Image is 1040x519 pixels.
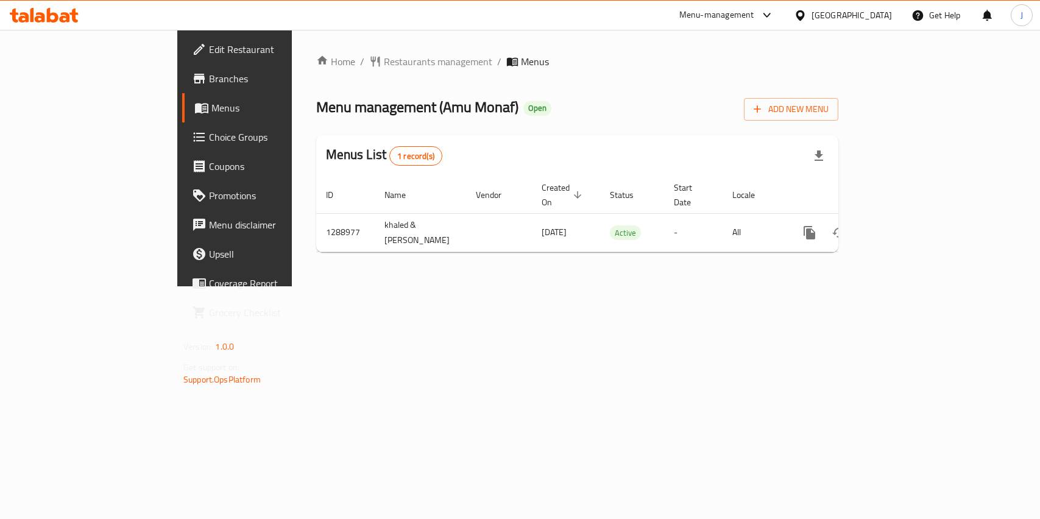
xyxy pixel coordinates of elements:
[375,213,466,252] td: khaled & [PERSON_NAME]
[182,122,351,152] a: Choice Groups
[182,298,351,327] a: Grocery Checklist
[389,146,442,166] div: Total records count
[182,239,351,269] a: Upsell
[326,188,349,202] span: ID
[523,103,551,113] span: Open
[183,372,261,387] a: Support.OpsPlatform
[390,150,442,162] span: 1 record(s)
[610,226,641,240] span: Active
[182,35,351,64] a: Edit Restaurant
[384,188,422,202] span: Name
[795,218,824,247] button: more
[209,276,341,291] span: Coverage Report
[610,225,641,240] div: Active
[215,339,234,355] span: 1.0.0
[316,54,838,69] nav: breadcrumb
[209,305,341,320] span: Grocery Checklist
[316,177,922,252] table: enhanced table
[182,181,351,210] a: Promotions
[497,54,501,69] li: /
[679,8,754,23] div: Menu-management
[542,180,585,210] span: Created On
[664,213,723,252] td: -
[785,177,922,214] th: Actions
[209,247,341,261] span: Upsell
[209,188,341,203] span: Promotions
[182,269,351,298] a: Coverage Report
[360,54,364,69] li: /
[326,146,442,166] h2: Menus List
[384,54,492,69] span: Restaurants management
[824,218,854,247] button: Change Status
[610,188,649,202] span: Status
[674,180,708,210] span: Start Date
[542,224,567,240] span: [DATE]
[732,188,771,202] span: Locale
[754,102,829,117] span: Add New Menu
[812,9,892,22] div: [GEOGRAPHIC_DATA]
[723,213,785,252] td: All
[209,217,341,232] span: Menu disclaimer
[1021,9,1023,22] span: J
[804,141,833,171] div: Export file
[182,64,351,93] a: Branches
[182,152,351,181] a: Coupons
[369,54,492,69] a: Restaurants management
[209,130,341,144] span: Choice Groups
[183,339,213,355] span: Version:
[209,159,341,174] span: Coupons
[182,93,351,122] a: Menus
[183,359,239,375] span: Get support on:
[523,101,551,116] div: Open
[182,210,351,239] a: Menu disclaimer
[521,54,549,69] span: Menus
[209,42,341,57] span: Edit Restaurant
[476,188,517,202] span: Vendor
[316,93,518,121] span: Menu management ( Amu Monaf )
[744,98,838,121] button: Add New Menu
[209,71,341,86] span: Branches
[211,101,341,115] span: Menus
